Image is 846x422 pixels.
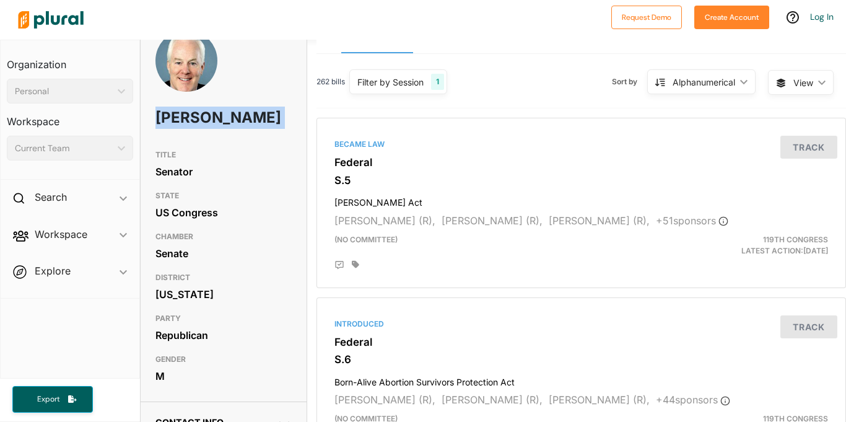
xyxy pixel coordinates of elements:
[7,103,133,131] h3: Workspace
[549,214,650,227] span: [PERSON_NAME] (R),
[155,270,292,285] h3: DISTRICT
[810,11,834,22] a: Log In
[611,6,682,29] button: Request Demo
[334,260,344,270] div: Add Position Statement
[334,319,828,330] div: Introduced
[7,46,133,74] h3: Organization
[334,139,828,150] div: Became Law
[155,162,292,181] div: Senator
[155,147,292,162] h3: TITLE
[612,76,647,87] span: Sort by
[334,353,828,366] h3: S.6
[611,10,682,23] a: Request Demo
[442,393,543,406] span: [PERSON_NAME] (R),
[694,10,769,23] a: Create Account
[155,244,292,263] div: Senate
[155,326,292,345] div: Republican
[334,156,828,169] h3: Federal
[325,234,666,257] div: (no committee)
[155,188,292,203] h3: STATE
[442,214,543,227] span: [PERSON_NAME] (R),
[673,76,735,89] div: Alphanumerical
[28,394,68,405] span: Export
[431,74,444,90] div: 1
[155,311,292,326] h3: PARTY
[155,203,292,222] div: US Congress
[334,371,828,388] h4: Born-Alive Abortion Survivors Protection Act
[666,234,837,257] div: Latest Action: [DATE]
[694,6,769,29] button: Create Account
[12,386,93,413] button: Export
[357,76,424,89] div: Filter by Session
[15,142,113,155] div: Current Team
[352,260,359,269] div: Add tags
[155,367,292,385] div: M
[35,190,67,204] h2: Search
[334,191,828,208] h4: [PERSON_NAME] Act
[15,85,113,98] div: Personal
[155,229,292,244] h3: CHAMBER
[334,336,828,348] h3: Federal
[656,214,728,227] span: + 51 sponsor s
[334,174,828,187] h3: S.5
[780,136,837,159] button: Track
[155,352,292,367] h3: GENDER
[549,393,650,406] span: [PERSON_NAME] (R),
[780,315,837,338] button: Track
[763,235,828,244] span: 119th Congress
[155,99,237,136] h1: [PERSON_NAME]
[793,76,813,89] span: View
[334,393,435,406] span: [PERSON_NAME] (R),
[334,214,435,227] span: [PERSON_NAME] (R),
[656,393,730,406] span: + 44 sponsor s
[155,30,217,105] img: Headshot of John Cornyn
[316,76,345,87] span: 262 bills
[155,285,292,304] div: [US_STATE]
